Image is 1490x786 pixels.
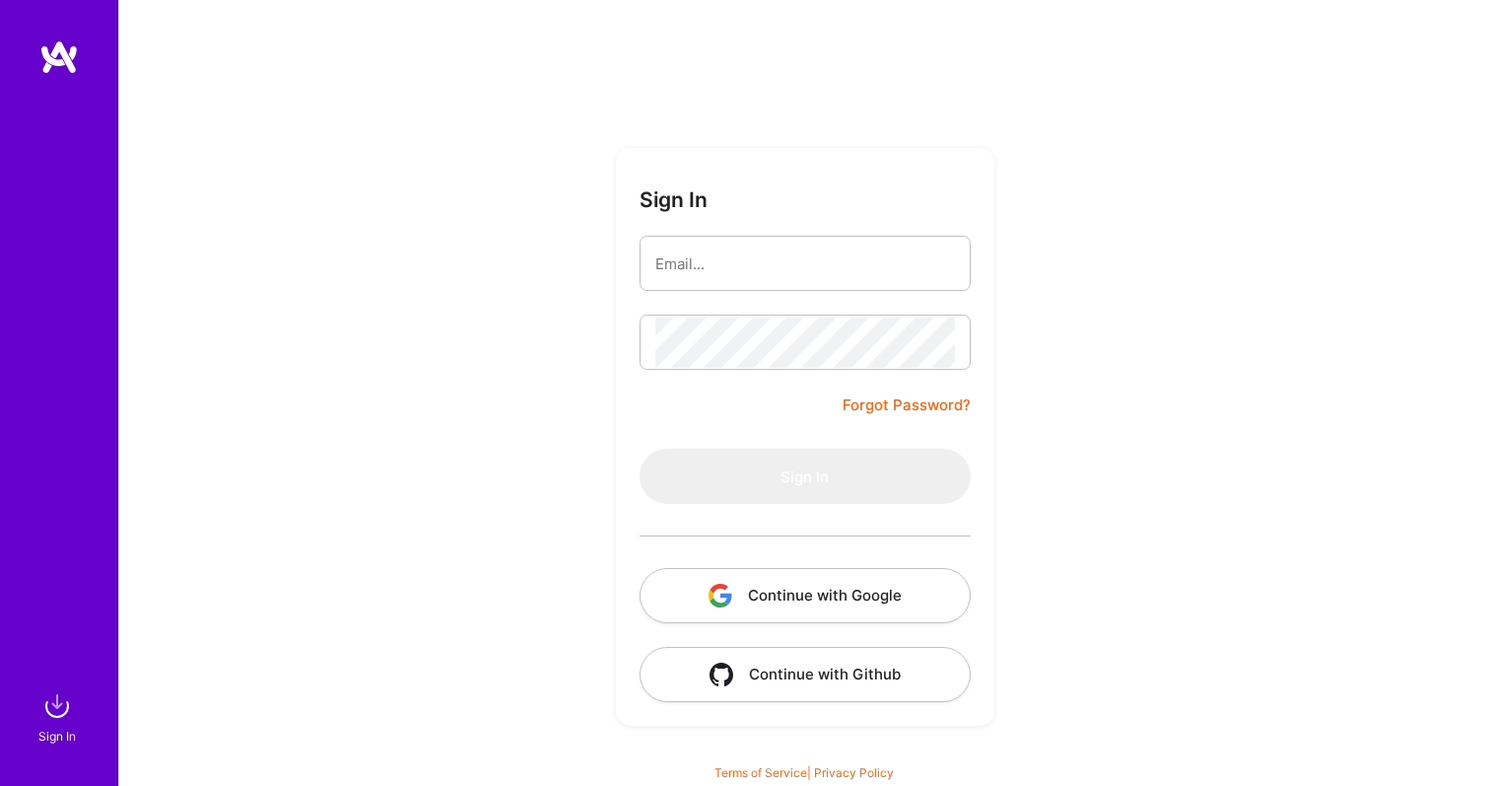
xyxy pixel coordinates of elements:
a: Privacy Policy [814,765,894,780]
a: sign inSign In [41,686,77,747]
img: sign in [37,686,77,726]
img: icon [710,663,733,686]
div: Sign In [38,726,76,747]
a: Forgot Password? [843,393,971,417]
button: Continue with Github [640,647,971,702]
input: Email... [655,239,955,289]
img: logo [39,39,79,75]
a: Terms of Service [714,765,807,780]
h3: Sign In [640,187,708,212]
button: Sign In [640,449,971,504]
span: | [714,765,894,780]
button: Continue with Google [640,568,971,623]
img: icon [709,584,732,607]
div: © 2025 ATeams Inc., All rights reserved. [118,727,1490,776]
